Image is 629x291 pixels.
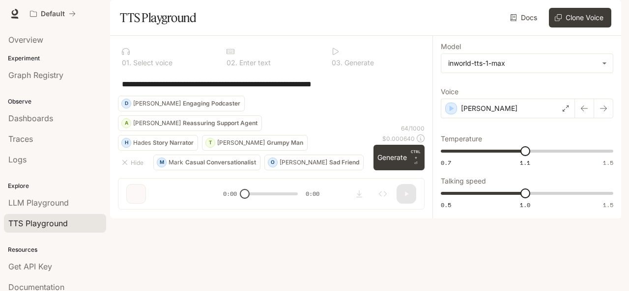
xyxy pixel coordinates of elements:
button: Hide [118,155,149,170]
p: [PERSON_NAME] [461,104,517,113]
span: 1.1 [520,159,530,167]
button: GenerateCTRL +⏎ [373,145,425,170]
button: All workspaces [26,4,80,24]
button: Clone Voice [549,8,611,27]
button: HHadesStory Narrator [118,135,198,151]
p: Voice [441,88,458,95]
button: D[PERSON_NAME]Engaging Podcaster [118,96,245,111]
p: [PERSON_NAME] [133,101,181,106]
div: T [206,135,215,151]
button: O[PERSON_NAME]Sad Friend [264,155,364,170]
div: A [122,115,131,131]
p: Sad Friend [329,159,359,165]
p: Temperature [441,135,482,142]
span: 0.7 [441,159,451,167]
p: Hades [133,140,151,146]
p: Select voice [131,59,172,66]
p: Casual Conversationalist [185,159,256,165]
p: 0 3 . [332,59,343,66]
span: 1.5 [603,159,613,167]
p: [PERSON_NAME] [217,140,265,146]
p: Model [441,43,461,50]
p: 64 / 1000 [401,124,425,132]
p: CTRL + [411,149,421,160]
span: 1.0 [520,201,530,209]
p: Default [41,10,65,18]
p: Story Narrator [153,140,194,146]
span: 0.5 [441,201,451,209]
p: Engaging Podcaster [183,101,240,106]
p: Talking speed [441,178,486,185]
div: D [122,96,131,111]
span: 1.5 [603,201,613,209]
p: [PERSON_NAME] [280,159,327,165]
p: Enter text [237,59,271,66]
h1: TTS Playground [120,8,196,27]
p: ⏎ [411,149,421,166]
p: Generate [343,59,374,66]
div: inworld-tts-1-max [448,58,597,68]
p: Reassuring Support Agent [183,120,257,126]
div: inworld-tts-1-max [441,54,613,73]
p: Mark [169,159,183,165]
button: T[PERSON_NAME]Grumpy Man [202,135,308,151]
div: O [268,155,277,170]
p: 0 1 . [122,59,131,66]
p: [PERSON_NAME] [133,120,181,126]
div: H [122,135,131,151]
p: Grumpy Man [267,140,303,146]
p: 0 2 . [227,59,237,66]
a: Docs [508,8,541,27]
button: MMarkCasual Conversationalist [153,155,260,170]
button: A[PERSON_NAME]Reassuring Support Agent [118,115,262,131]
div: M [157,155,166,170]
